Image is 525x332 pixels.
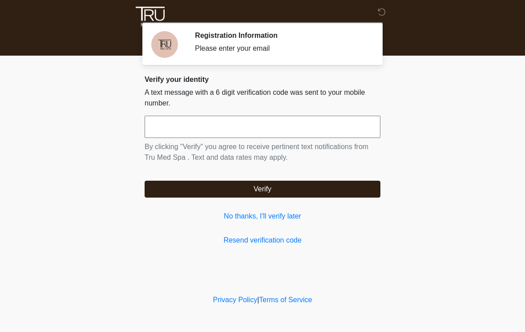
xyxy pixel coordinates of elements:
img: Agent Avatar [151,31,178,58]
a: | [257,296,259,304]
div: Please enter your email [195,43,367,54]
h2: Registration Information [195,31,367,40]
p: A text message with a 6 digit verification code was sent to your mobile number. [145,87,380,109]
a: Privacy Policy [213,296,258,304]
p: By clicking "Verify" you agree to receive pertinent text notifications from Tru Med Spa . Text an... [145,142,380,163]
a: Terms of Service [259,296,312,304]
h2: Verify your identity [145,75,380,84]
img: Tru Med Spa Logo [136,7,165,27]
a: Resend verification code [145,235,380,246]
a: No thanks, I'll verify later [145,211,380,222]
button: Verify [145,181,380,198]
